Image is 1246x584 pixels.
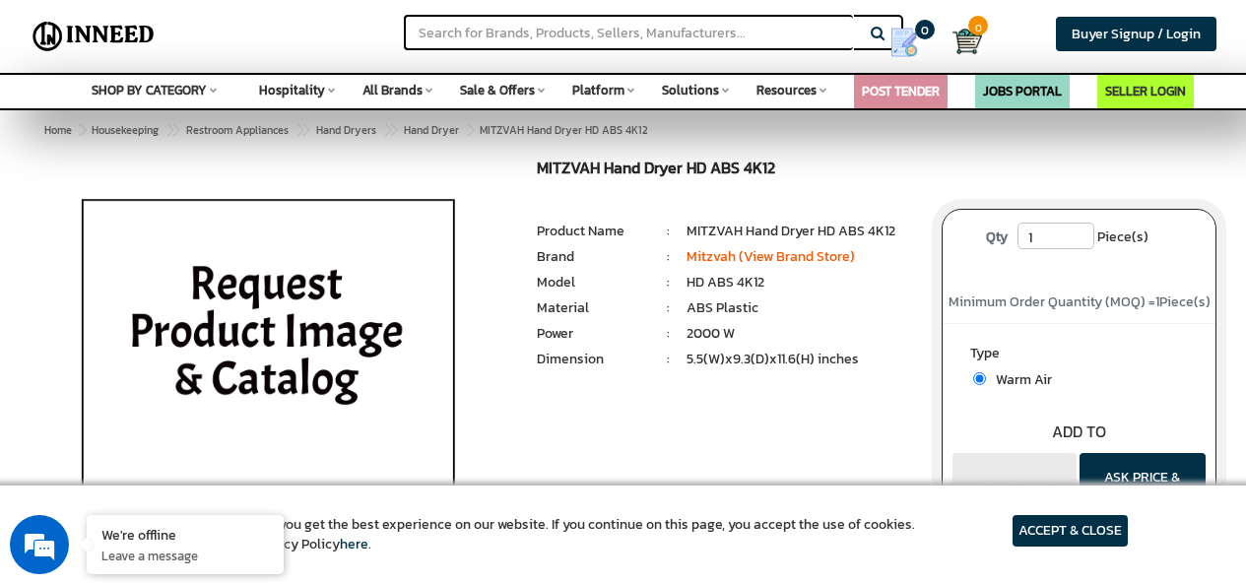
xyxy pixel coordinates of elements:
a: JOBS PORTAL [983,82,1062,100]
article: We use cookies to ensure you get the best experience on our website. If you continue on this page... [118,515,915,554]
li: : [649,247,687,267]
div: We're offline [101,525,269,544]
label: Type [970,344,1188,368]
span: > [295,118,305,142]
span: Piece(s) [1097,223,1148,252]
span: > [383,118,393,142]
h1: MITZVAH Hand Dryer HD ABS 4K12 [537,160,913,182]
li: : [649,222,687,241]
a: POST TENDER [862,82,940,100]
article: ACCEPT & CLOSE [1013,515,1128,547]
a: Cart 0 [952,20,965,63]
span: Hand Dryers [316,122,376,138]
li: HD ABS 4K12 [687,273,912,292]
button: ASK PRICE & CATALOG [1080,453,1206,522]
li: 2000 W [687,324,912,344]
li: : [649,273,687,292]
p: Leave a message [101,547,269,564]
span: 0 [915,20,935,39]
span: Restroom Appliances [186,122,289,138]
img: Cart [952,27,982,56]
li: Model [537,273,649,292]
span: Solutions [662,81,719,99]
a: Buyer Signup / Login [1056,17,1216,51]
a: Hand Dryer [400,118,463,142]
a: SELLER LOGIN [1105,82,1186,100]
span: Platform [572,81,624,99]
span: Buyer Signup / Login [1072,24,1201,44]
a: Housekeeping [88,118,163,142]
span: Hospitality [259,81,325,99]
div: ADD TO [943,421,1215,443]
span: 1 [1155,292,1159,312]
li: 5.5(W)x9.3(D)x11.6(H) inches [687,350,912,369]
span: Minimum Order Quantity (MOQ) = Piece(s) [949,292,1211,312]
li: Power [537,324,649,344]
span: Hand Dryer [404,122,459,138]
span: MITZVAH Hand Dryer HD ABS 4K12 [88,122,648,138]
span: All Brands [362,81,423,99]
li: : [649,350,687,369]
a: Hand Dryers [312,118,380,142]
a: my Quotes 0 [871,20,951,65]
li: MITZVAH Hand Dryer HD ABS 4K12 [687,222,912,241]
a: Restroom Appliances [182,118,293,142]
li: Dimension [537,350,649,369]
input: Search for Brands, Products, Sellers, Manufacturers... [404,15,853,50]
span: Sale & Offers [460,81,535,99]
span: Resources [756,81,817,99]
span: > [466,118,476,142]
li: Product Name [537,222,649,241]
label: Qty [976,223,1017,252]
span: Warm Air [986,369,1052,390]
li: : [649,324,687,344]
li: Brand [537,247,649,267]
span: 0 [968,16,988,35]
li: ABS Plastic [687,298,912,318]
img: Show My Quotes [889,28,919,57]
li: : [649,298,687,318]
img: Inneed.Market [27,12,161,61]
a: Home [40,118,76,142]
span: Housekeeping [92,122,159,138]
a: here [340,534,368,554]
span: > [165,118,175,142]
a: Mitzvah (View Brand Store) [687,246,855,267]
li: Material [537,298,649,318]
span: SHOP BY CATEGORY [92,81,207,99]
span: > [79,122,85,138]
